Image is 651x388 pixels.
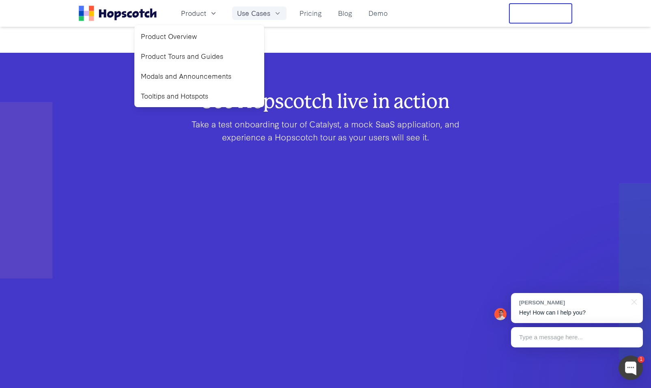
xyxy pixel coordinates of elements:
button: Free Trial [509,3,572,24]
div: 1 [638,356,645,363]
a: Demo [365,6,391,20]
p: Take a test onboarding tour of Catalyst, a mock SaaS application, and experience a Hopscotch tour... [170,117,481,143]
p: Hey! How can I help you? [519,308,635,317]
a: Modals and Announcements [138,68,261,84]
button: Use Cases [232,6,287,20]
a: Tooltips and Hotspots [138,88,261,104]
a: Product Tours and Guides [138,48,261,65]
img: Mark Spera [494,308,507,320]
span: Product [181,8,206,18]
span: Use Cases [237,8,270,18]
a: Pricing [296,6,325,20]
h2: See Hopscotch live in action [105,93,546,108]
button: Product [176,6,222,20]
div: [PERSON_NAME] [519,299,627,306]
a: Home [79,6,157,21]
a: Product Overview [138,28,261,45]
div: Type a message here... [511,327,643,347]
a: Blog [335,6,356,20]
